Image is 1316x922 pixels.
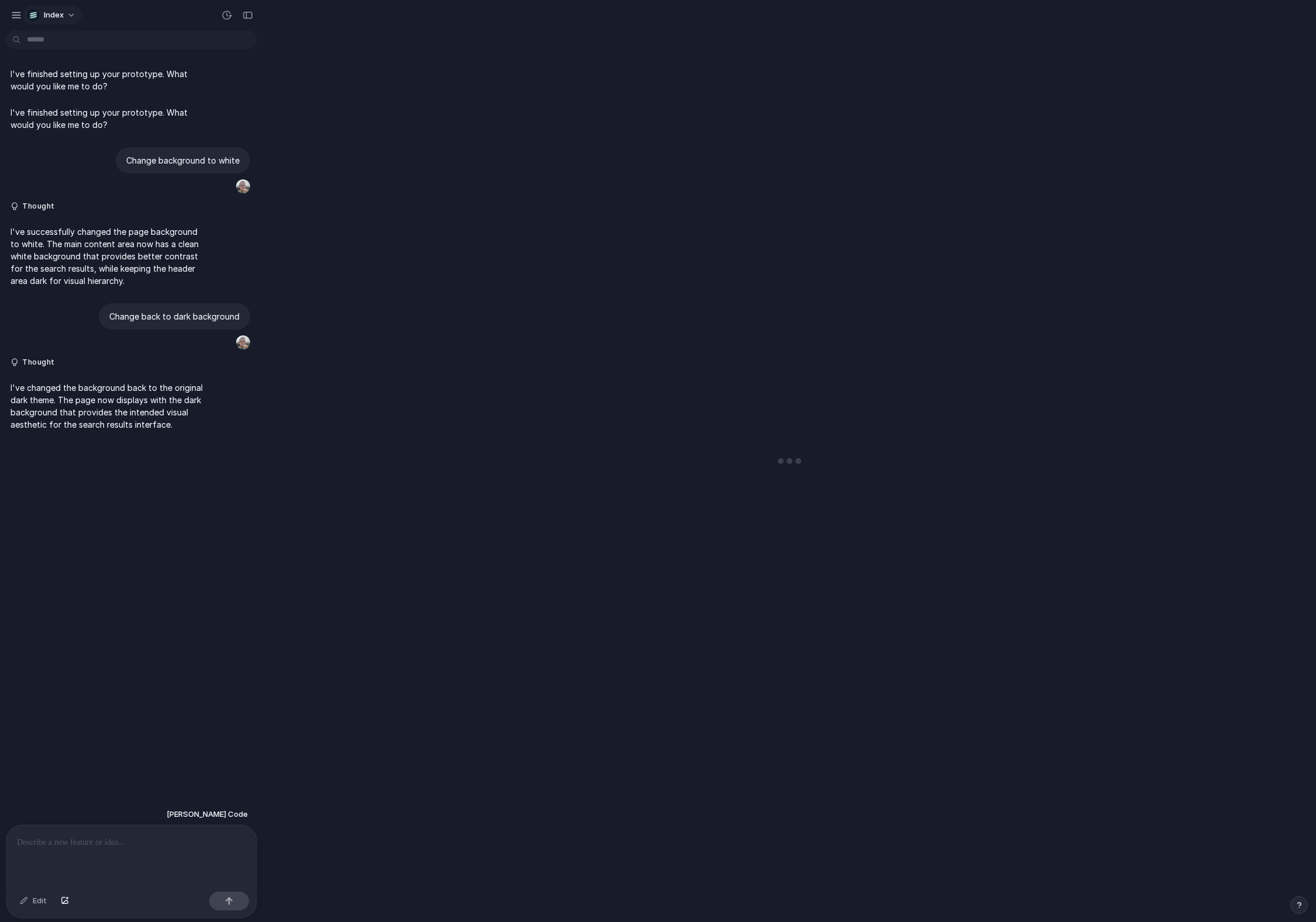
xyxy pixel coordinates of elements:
p: I've finished setting up your prototype. What would you like me to do? [11,68,206,92]
button: [PERSON_NAME] Code [163,804,251,825]
p: I've finished setting up your prototype. What would you like me to do? [11,106,206,131]
span: Index [44,9,64,21]
p: I've successfully changed the page background to white. The main content area now has a clean whi... [11,226,206,287]
span: [PERSON_NAME] Code [167,809,248,820]
p: I've changed the background back to the original dark theme. The page now displays with the dark ... [11,382,206,431]
p: Change back to dark background [109,310,240,323]
button: Index [23,6,82,25]
p: Change background to white [126,154,240,167]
